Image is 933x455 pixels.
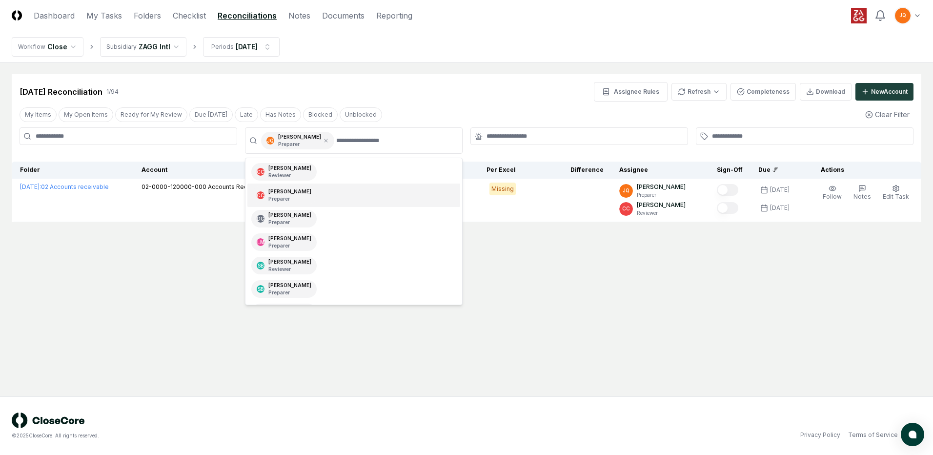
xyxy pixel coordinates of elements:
p: [PERSON_NAME] [637,201,686,209]
p: Preparer [268,195,311,203]
button: Ready for My Review [115,107,187,122]
nav: breadcrumb [12,37,280,57]
button: Has Notes [260,107,301,122]
a: My Tasks [86,10,122,21]
img: logo [12,413,85,428]
button: Due Today [189,107,233,122]
p: Preparer [278,141,321,148]
th: Folder [12,162,134,179]
button: JQ [894,7,912,24]
button: Completeness [730,83,796,101]
p: Reviewer [268,266,311,273]
span: CC [622,205,630,212]
button: NewAccount [855,83,913,101]
span: Follow [823,193,842,200]
button: Download [800,83,852,101]
div: Due [758,165,797,174]
span: Notes [853,193,871,200]
span: SB [258,286,264,293]
div: [PERSON_NAME] [268,188,311,203]
div: [PERSON_NAME] [268,258,311,273]
span: JQ [623,187,629,194]
a: Checklist [173,10,206,21]
span: JQ [267,137,274,145]
button: Edit Task [881,183,911,203]
div: Subsidiary [106,42,137,51]
a: Terms of Service [848,431,898,439]
p: Preparer [637,191,686,199]
button: Mark complete [717,184,738,196]
button: Clear Filter [861,105,913,124]
div: [DATE] [770,204,790,212]
div: [PERSON_NAME] [268,165,311,179]
div: [PERSON_NAME] [268,211,311,226]
button: My Items [20,107,57,122]
th: Assignee [611,162,709,179]
a: Reconciliations [218,10,277,21]
div: [DATE] [236,41,258,52]
button: Follow [821,183,844,203]
a: Notes [288,10,310,21]
th: Sign-Off [709,162,750,179]
div: New Account [871,87,908,96]
p: [PERSON_NAME] [637,183,686,191]
div: © 2025 CloseCore. All rights reserved. [12,432,466,439]
a: Folders [134,10,161,21]
th: Per Excel [436,162,524,179]
div: Missing [489,183,516,195]
div: [PERSON_NAME] [268,235,311,249]
th: Difference [524,162,611,179]
a: [DATE]:02 Accounts receivable [20,183,109,190]
span: CC [257,192,264,199]
div: [PERSON_NAME] [278,133,321,148]
button: Assignee Rules [594,82,668,102]
a: Documents [322,10,365,21]
span: DG [257,215,264,223]
p: Reviewer [637,209,686,217]
span: SB [258,262,264,269]
span: LM [257,239,264,246]
button: Late [235,107,258,122]
p: Reviewer [268,172,311,179]
button: My Open Items [59,107,113,122]
span: CC [257,168,264,176]
div: Actions [813,165,913,174]
img: Logo [12,10,22,21]
a: Dashboard [34,10,75,21]
img: ZAGG logo [851,8,867,23]
div: [DATE] [770,186,790,194]
span: JQ [899,12,906,19]
p: Preparer [268,242,311,249]
a: Reporting [376,10,412,21]
div: Workflow [18,42,45,51]
span: 02-0000-120000-000 [142,183,206,190]
button: atlas-launcher [901,423,924,446]
button: Notes [852,183,873,203]
p: Preparer [268,219,311,226]
span: [DATE] : [20,183,41,190]
p: Preparer [268,289,311,296]
button: Blocked [303,107,338,122]
button: Refresh [671,83,727,101]
button: Unblocked [340,107,382,122]
span: Accounts Receivable - International [208,183,310,190]
div: [DATE] Reconciliation [20,86,102,98]
div: Periods [211,42,234,51]
div: Account [142,165,340,174]
div: Suggestions [245,158,462,305]
button: Periods[DATE] [203,37,280,57]
div: 1 / 94 [106,87,119,96]
button: Mark complete [717,202,738,214]
a: Privacy Policy [800,431,840,439]
div: [PERSON_NAME] [268,282,311,296]
span: Edit Task [883,193,909,200]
